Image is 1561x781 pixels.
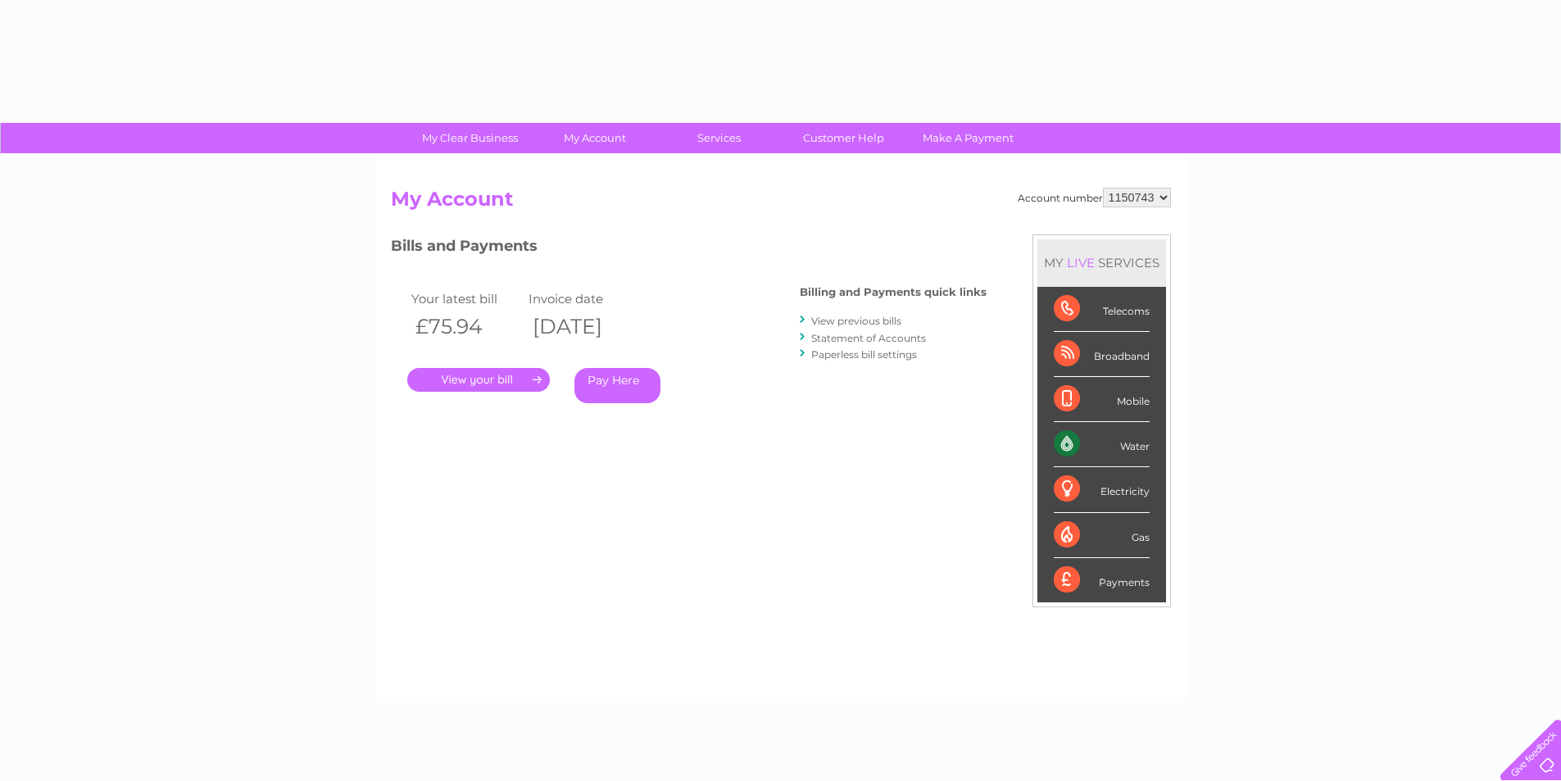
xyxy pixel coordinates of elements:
[811,348,917,361] a: Paperless bill settings
[811,315,901,327] a: View previous bills
[407,310,525,343] th: £75.94
[1054,287,1150,332] div: Telecoms
[1054,513,1150,558] div: Gas
[1054,467,1150,512] div: Electricity
[1018,188,1171,207] div: Account number
[1054,558,1150,602] div: Payments
[1054,377,1150,422] div: Mobile
[1064,255,1098,270] div: LIVE
[1037,239,1166,286] div: MY SERVICES
[651,123,787,153] a: Services
[800,286,987,298] h4: Billing and Payments quick links
[1054,332,1150,377] div: Broadband
[901,123,1036,153] a: Make A Payment
[524,310,642,343] th: [DATE]
[811,332,926,344] a: Statement of Accounts
[776,123,911,153] a: Customer Help
[391,234,987,263] h3: Bills and Payments
[391,188,1171,219] h2: My Account
[407,368,550,392] a: .
[407,288,525,310] td: Your latest bill
[1054,422,1150,467] div: Water
[402,123,538,153] a: My Clear Business
[527,123,662,153] a: My Account
[574,368,660,403] a: Pay Here
[524,288,642,310] td: Invoice date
